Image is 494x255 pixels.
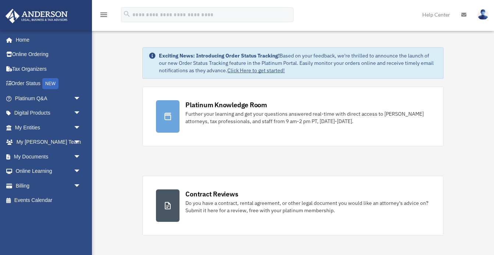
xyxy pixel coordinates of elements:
[5,91,92,106] a: Platinum Q&Aarrow_drop_down
[74,106,88,121] span: arrow_drop_down
[5,120,92,135] a: My Entitiesarrow_drop_down
[74,164,88,179] span: arrow_drop_down
[159,52,280,59] strong: Exciting News: Introducing Order Status Tracking!
[142,87,443,146] a: Platinum Knowledge Room Further your learning and get your questions answered real-time with dire...
[185,199,430,214] div: Do you have a contract, rental agreement, or other legal document you would like an attorney's ad...
[5,32,88,47] a: Home
[159,52,437,74] div: Based on your feedback, we're thrilled to announce the launch of our new Order Status Tracking fe...
[99,10,108,19] i: menu
[74,91,88,106] span: arrow_drop_down
[5,47,92,62] a: Online Ordering
[5,106,92,120] a: Digital Productsarrow_drop_down
[5,135,92,150] a: My [PERSON_NAME] Teamarrow_drop_down
[3,9,70,23] img: Anderson Advisors Platinum Portal
[5,164,92,179] a: Online Learningarrow_drop_down
[5,62,92,76] a: Tax Organizers
[42,78,58,89] div: NEW
[74,149,88,164] span: arrow_drop_down
[5,149,92,164] a: My Documentsarrow_drop_down
[5,76,92,91] a: Order StatusNEW
[185,110,430,125] div: Further your learning and get your questions answered real-time with direct access to [PERSON_NAM...
[74,135,88,150] span: arrow_drop_down
[477,9,488,20] img: User Pic
[74,178,88,193] span: arrow_drop_down
[185,189,238,199] div: Contract Reviews
[142,176,443,235] a: Contract Reviews Do you have a contract, rental agreement, or other legal document you would like...
[185,100,267,109] div: Platinum Knowledge Room
[5,193,92,208] a: Events Calendar
[74,120,88,135] span: arrow_drop_down
[123,10,131,18] i: search
[227,67,285,74] a: Click Here to get started!
[99,13,108,19] a: menu
[5,178,92,193] a: Billingarrow_drop_down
